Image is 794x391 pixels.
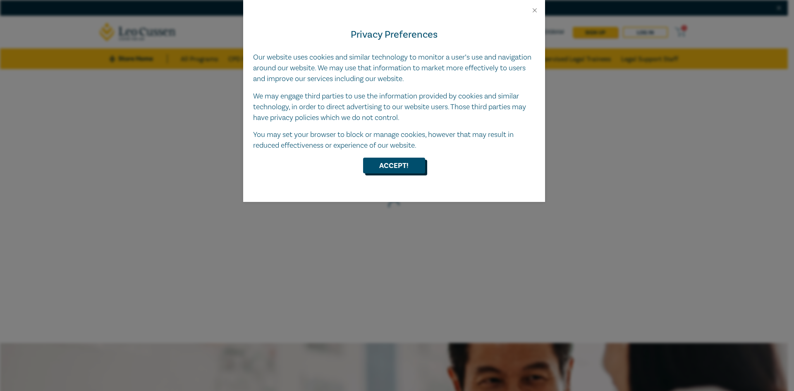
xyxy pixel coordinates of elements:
button: Close [531,7,538,14]
p: You may set your browser to block or manage cookies, however that may result in reduced effective... [253,130,535,151]
p: We may engage third parties to use the information provided by cookies and similar technology, in... [253,91,535,123]
p: Our website uses cookies and similar technology to monitor a user’s use and navigation around our... [253,52,535,84]
h4: Privacy Preferences [253,27,535,42]
button: Accept! [363,158,425,173]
